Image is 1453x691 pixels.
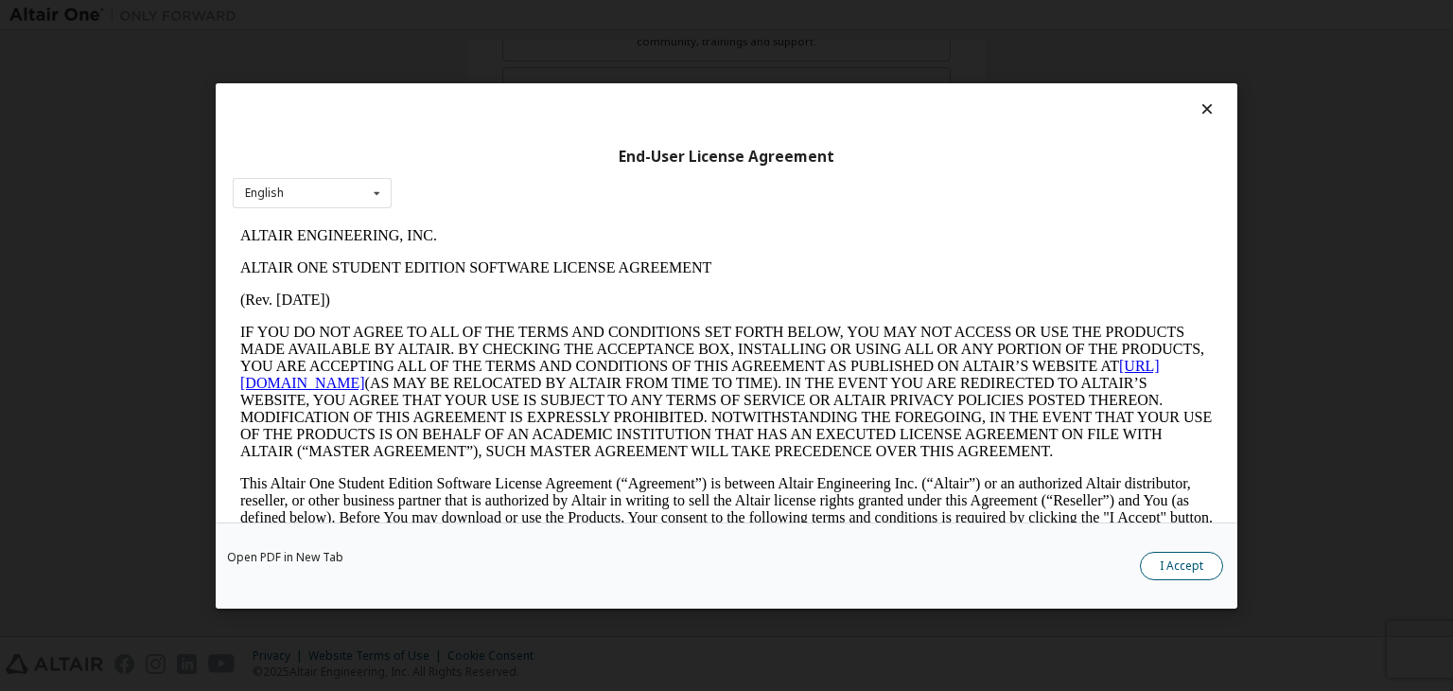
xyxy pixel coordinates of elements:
a: [URL][DOMAIN_NAME] [8,138,927,171]
div: End-User License Agreement [233,147,1220,166]
p: This Altair One Student Edition Software License Agreement (“Agreement”) is between Altair Engine... [8,256,980,324]
a: Open PDF in New Tab [227,552,343,563]
p: (Rev. [DATE]) [8,72,980,89]
p: IF YOU DO NOT AGREE TO ALL OF THE TERMS AND CONDITIONS SET FORTH BELOW, YOU MAY NOT ACCESS OR USE... [8,104,980,240]
p: ALTAIR ENGINEERING, INC. [8,8,980,25]
button: I Accept [1140,552,1223,580]
p: ALTAIR ONE STUDENT EDITION SOFTWARE LICENSE AGREEMENT [8,40,980,57]
div: English [245,187,284,199]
